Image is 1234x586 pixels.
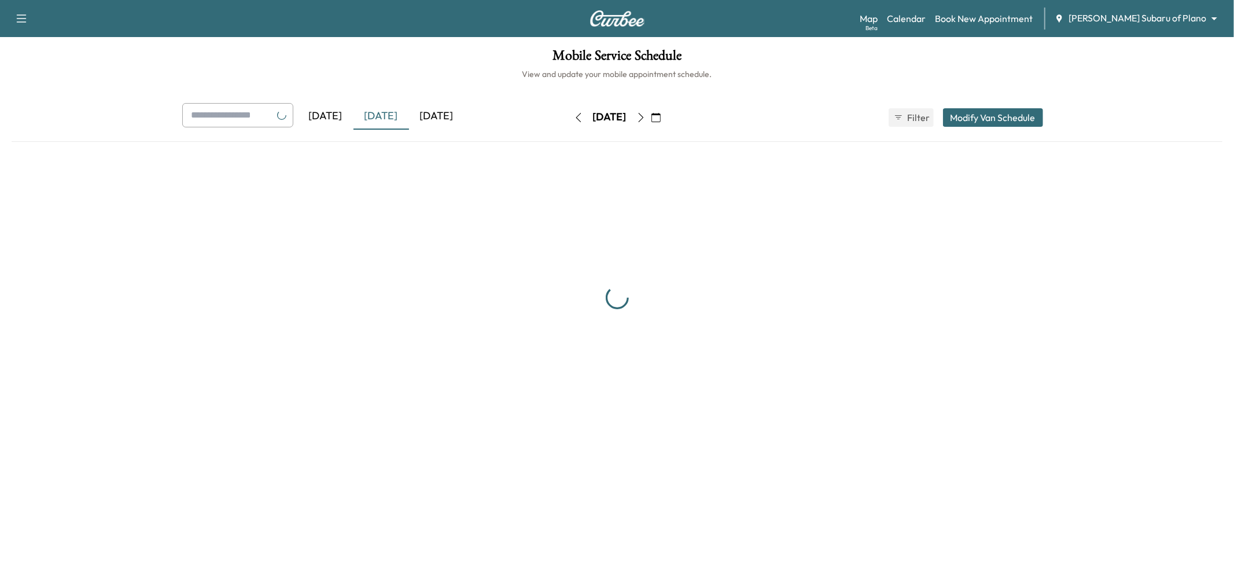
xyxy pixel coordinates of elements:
div: [DATE] [298,103,353,130]
button: Modify Van Schedule [943,108,1043,127]
div: Beta [865,24,878,32]
div: [DATE] [409,103,465,130]
a: Book New Appointment [935,12,1033,25]
a: MapBeta [860,12,878,25]
div: [DATE] [593,110,627,124]
div: [DATE] [353,103,409,130]
span: [PERSON_NAME] Subaru of Plano [1069,12,1206,25]
img: Curbee Logo [590,10,645,27]
a: Calendar [887,12,926,25]
button: Filter [889,108,934,127]
h1: Mobile Service Schedule [12,49,1222,68]
h6: View and update your mobile appointment schedule. [12,68,1222,80]
span: Filter [908,111,929,124]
